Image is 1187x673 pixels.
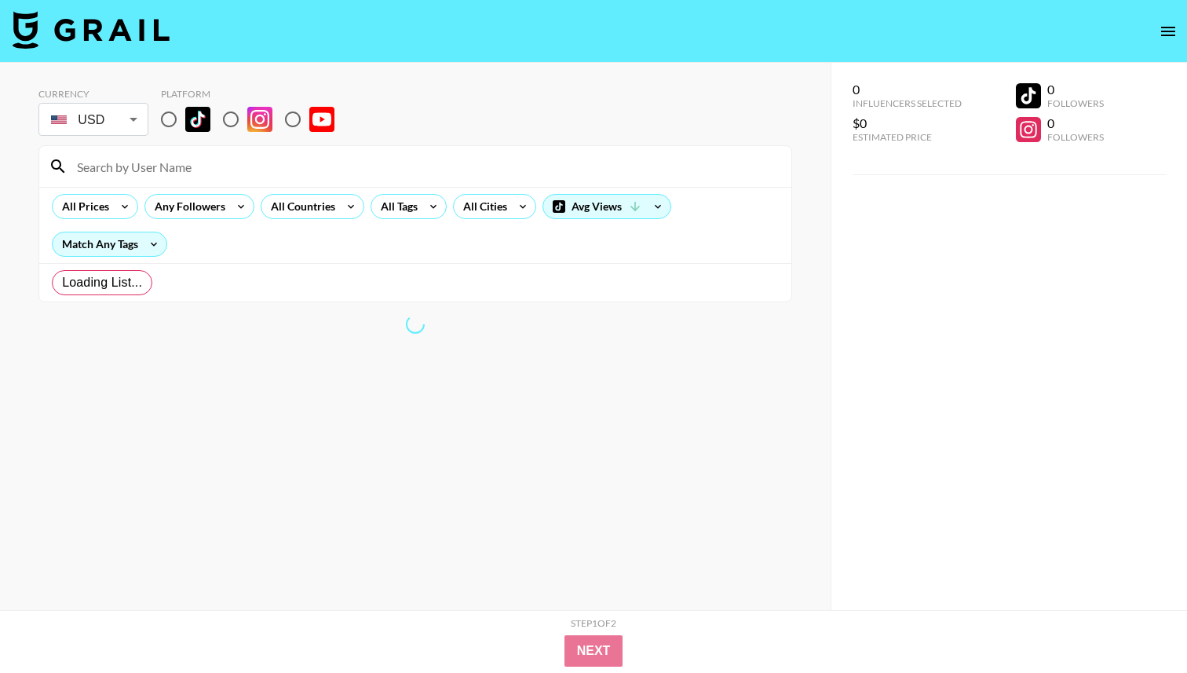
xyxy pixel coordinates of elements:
div: All Countries [261,195,338,218]
div: 0 [853,82,962,97]
div: Any Followers [145,195,228,218]
div: $0 [853,115,962,131]
button: Next [564,635,623,667]
div: All Tags [371,195,421,218]
div: Match Any Tags [53,232,166,256]
span: Refreshing exchangeRatesNew, lists, bookers, clients, countries, tags, cities, talent, talent... [406,315,425,334]
div: Influencers Selected [853,97,962,109]
img: Instagram [247,107,272,132]
div: Platform [161,88,347,100]
input: Search by User Name [68,154,782,179]
div: 0 [1047,82,1104,97]
div: All Cities [454,195,510,218]
img: TikTok [185,107,210,132]
div: Followers [1047,97,1104,109]
button: open drawer [1152,16,1184,47]
div: Step 1 of 2 [571,617,616,629]
div: 0 [1047,115,1104,131]
img: Grail Talent [13,11,170,49]
div: All Prices [53,195,112,218]
div: Estimated Price [853,131,962,143]
img: YouTube [309,107,334,132]
div: USD [42,106,145,134]
div: Currency [38,88,148,100]
div: Followers [1047,131,1104,143]
div: Avg Views [543,195,670,218]
span: Loading List... [62,273,142,292]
